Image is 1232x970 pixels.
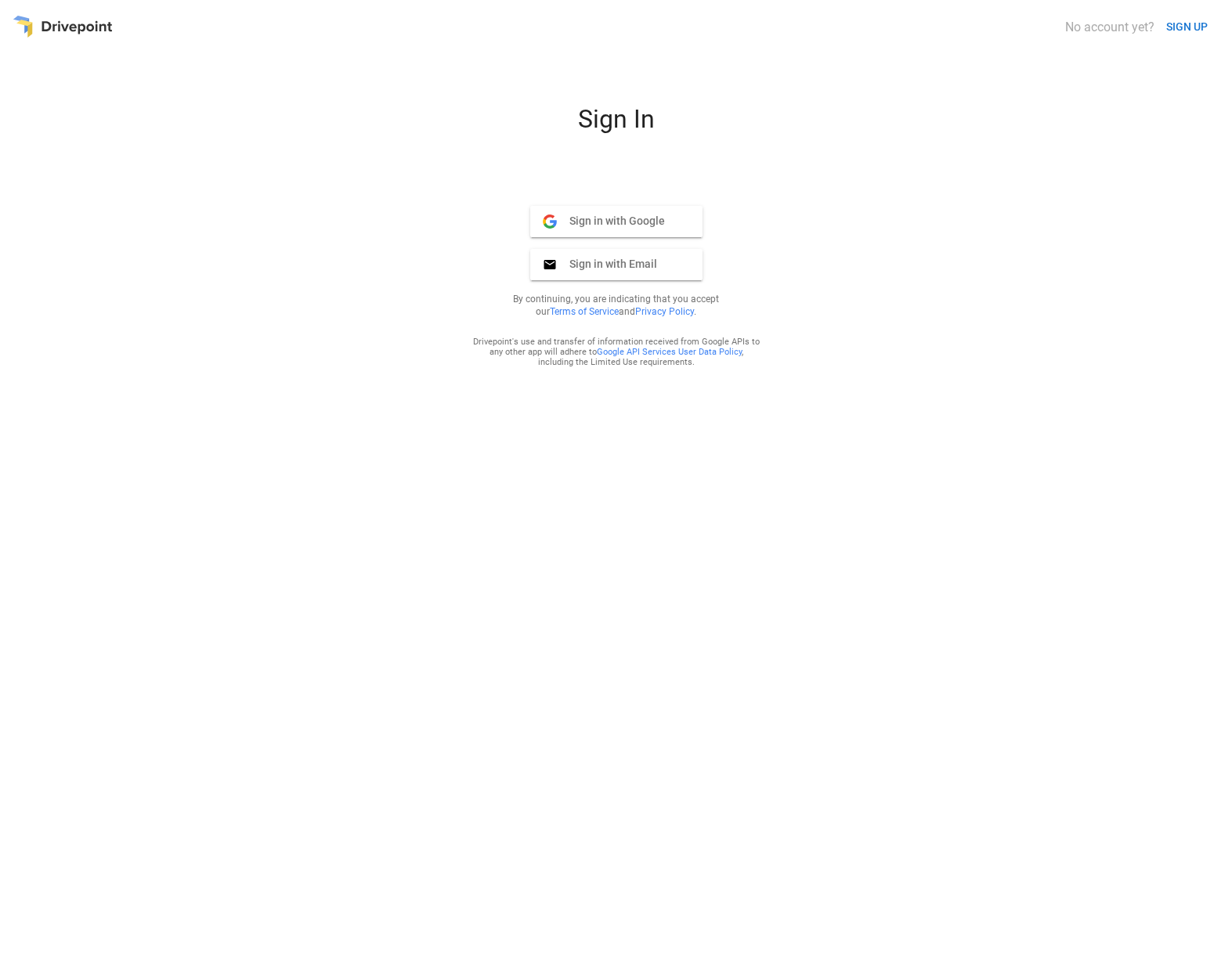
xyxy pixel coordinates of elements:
div: Sign In [428,104,804,146]
div: Drivepoint's use and transfer of information received from Google APIs to any other app will adhe... [472,337,761,367]
p: By continuing, you are indicating that you accept our and . [494,293,739,318]
a: Google API Services User Data Policy [597,347,742,357]
button: Sign in with Google [530,206,703,237]
a: Terms of Service [550,306,619,317]
button: Sign in with Email [530,249,703,280]
div: No account yet? [1065,20,1154,34]
span: Sign in with Google [557,214,665,228]
a: Privacy Policy [635,306,694,317]
button: SIGN UP [1160,13,1214,41]
span: Sign in with Email [557,257,657,271]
